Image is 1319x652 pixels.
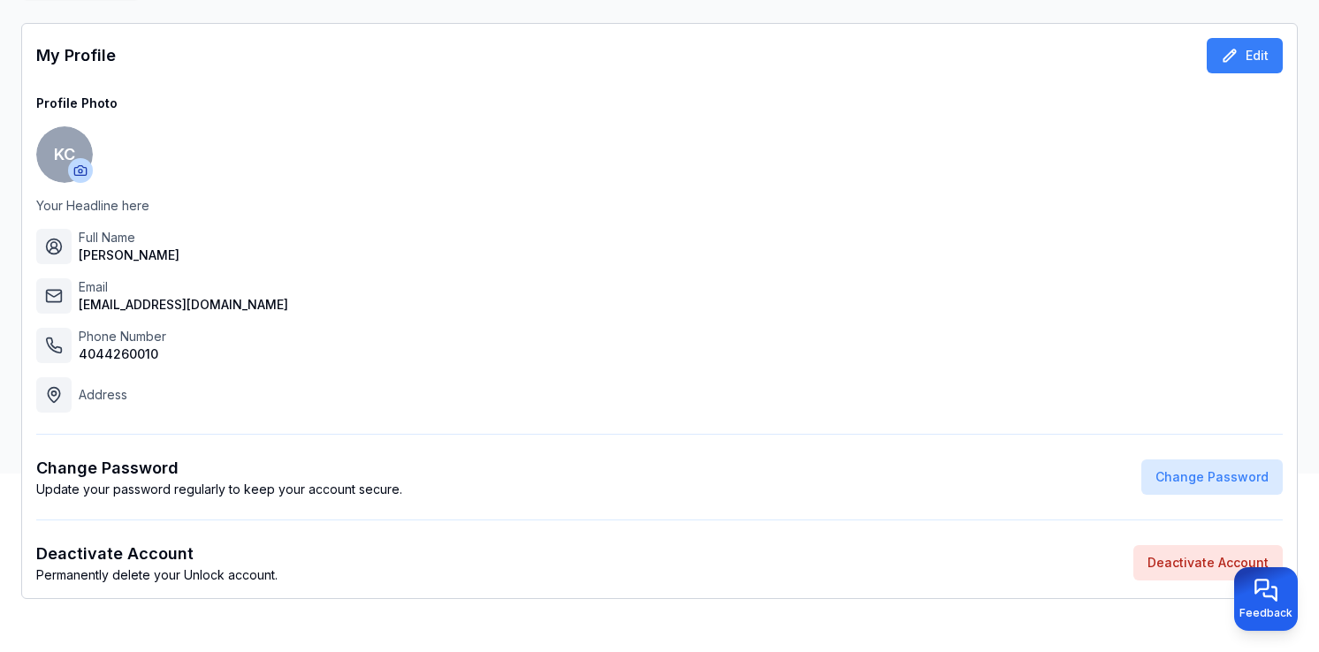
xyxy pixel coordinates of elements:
[36,95,1283,112] p: Profile Photo
[1207,38,1283,73] button: Edit
[36,481,402,498] p: Update your password regularly to keep your account secure.
[1141,459,1283,495] button: Change Password
[79,345,166,363] p: 4044260010
[79,278,288,296] p: Email
[79,386,127,404] p: Address
[36,197,1283,215] p: Your Headline here
[79,246,179,264] p: [PERSON_NAME]
[36,542,278,566] p: Deactivate Account
[79,328,166,345] p: Phone Number
[1234,567,1298,631] button: Provide feedback
[79,229,179,246] p: Full Name
[36,43,116,68] h1: My Profile
[36,126,93,183] span: KC
[1133,545,1283,580] button: Deactivate Account
[36,456,402,481] p: Change Password
[79,296,288,314] p: [EMAIL_ADDRESS][DOMAIN_NAME]
[1239,606,1292,620] span: Feedback
[36,566,278,584] p: Permanently delete your Unlock account.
